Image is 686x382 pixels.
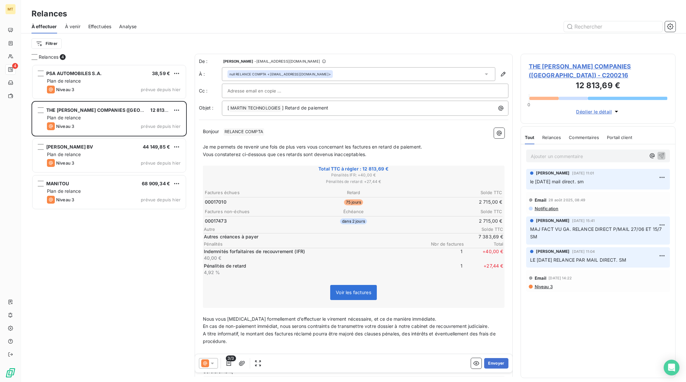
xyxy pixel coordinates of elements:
span: En cas de non-paiement immédiat, nous serons contraints de transmettre votre dossier à notre cabi... [203,323,489,329]
span: À venir [65,23,80,30]
p: Pénalités de retard [204,263,422,269]
span: 68 909,34 € [142,181,170,186]
span: ] Retard de paiement [282,105,329,111]
span: Autres créances à payer [204,233,463,240]
span: Analyse [119,23,137,30]
span: Voir les factures [336,290,371,295]
span: dans 2 jours [340,218,367,224]
th: Factures échues [204,189,304,196]
span: null RELANCE COMPTA [229,72,267,76]
span: Email [535,197,547,203]
span: Plan de relance [47,151,81,157]
p: 4,92 % [204,269,422,276]
span: Cordialement, [203,369,233,374]
span: [PERSON_NAME] BV [46,144,93,150]
input: Adresse email en copie ... [227,86,298,96]
th: Factures non-échues [204,208,304,215]
td: 2 715,00 € [404,217,503,225]
span: 44 149,85 € [143,144,170,150]
span: Commentaires [569,135,599,140]
img: Logo LeanPay [5,368,16,378]
span: [ [227,105,229,111]
span: Email [535,275,547,281]
span: Niveau 3 [56,160,74,166]
span: [DATE] 11:04 [572,250,595,253]
label: À : [199,71,222,77]
span: Niveau 3 [56,87,74,92]
span: Pénalités [204,241,425,247]
span: prévue depuis hier [141,87,181,92]
td: 2 715,00 € [404,198,503,206]
span: [PERSON_NAME] [223,59,253,63]
span: Objet : [199,105,214,111]
span: PSA AUTOMOBILES S.A. [46,70,102,76]
th: Solde TTC [404,189,503,196]
span: Plan de relance [47,188,81,194]
span: 1 [423,263,463,276]
span: Pénalités de retard : + 27,44 € [204,179,504,185]
span: prévue depuis hier [141,160,181,166]
span: 7 383,69 € [464,233,504,240]
span: Notification [534,206,559,211]
span: MARTIN TECHNOLOGIES [229,105,282,112]
span: Relances [39,54,58,60]
span: 4 [12,63,18,69]
span: Total TTC à régler : 12 813,69 € [204,166,504,172]
span: prévue depuis hier [141,197,181,202]
span: Total [464,241,504,247]
span: Effectuées [88,23,112,30]
span: Nbr de factures [425,241,464,247]
span: Niveau 3 [56,124,74,129]
span: - [EMAIL_ADDRESS][DOMAIN_NAME] [254,59,320,63]
span: Relances [542,135,561,140]
span: [DATE] 11:01 [572,171,594,175]
span: [PERSON_NAME] [536,249,570,254]
span: MANITOU [46,181,69,186]
span: LE [DATE] RELANCE PAR MAIL DIRECT. SM [530,257,627,263]
div: MT [5,4,16,14]
span: Pénalités IFR : + 40,00 € [204,172,504,178]
div: grid [32,64,187,382]
h3: 12 813,69 € [529,80,668,93]
span: Niveau 3 [56,197,74,202]
label: Cc : [199,88,222,94]
div: <[EMAIL_ADDRESS][DOMAIN_NAME]> [229,72,331,76]
span: Portail client [607,135,632,140]
span: Je me permets de revenir une fois de plus vers vous concernant les factures en retard de paiement. [203,144,422,150]
span: THE [PERSON_NAME] COMPANIES ([GEOGRAPHIC_DATA]) - C200216 [529,62,668,80]
th: Retard [304,189,403,196]
span: 75 jours [344,199,363,205]
span: Plan de relance [47,78,81,84]
span: Nous vous [MEDICAL_DATA] formellement d’effectuer le virement nécessaire, et ce de manière immédi... [203,316,437,322]
th: Échéance [304,208,403,215]
span: Bonjour [203,129,219,134]
span: [DATE] 15:41 [572,219,595,223]
span: 00017010 [205,199,226,205]
span: A titre informatif, le montant des factures réclamé pourra être majoré des clauses pénales, des i... [203,331,497,344]
span: Dans l’intérêt de tous, nous espérons que vous règlerez cette affaire au plus vite. [203,353,381,359]
span: [PERSON_NAME] [536,218,570,224]
span: 0 [527,102,530,107]
span: 38,59 € [152,70,170,76]
span: Niveau 3 [534,284,553,289]
p: 40,00 € [204,255,422,261]
th: Solde TTC [404,208,503,215]
span: 3/3 [226,355,236,361]
button: Filtrer [32,38,62,49]
div: Open Intercom Messenger [664,360,679,375]
input: Rechercher [564,21,662,32]
p: Indemnités forfaitaires de recouvrement (IFR) [204,248,422,255]
span: 1 [423,248,463,261]
span: 4 [60,54,66,60]
span: [PERSON_NAME] [536,170,570,176]
h3: Relances [32,8,67,20]
span: Autre [204,227,464,232]
span: MAJ FACT VU GA. RELANCE DIRECT P/MAIL 27/06 ET 15/7 SM [530,226,663,239]
span: Plan de relance [47,115,81,120]
span: 28 août 2025, 08:49 [548,198,585,202]
span: Vous constaterez ci-dessous que ces retards sont devenus inacceptables. [203,151,367,157]
span: le [DATE] mail direct. sm [530,179,584,184]
span: [DATE] 14:22 [548,276,572,280]
span: THE [PERSON_NAME] COMPANIES ([GEOGRAPHIC_DATA]) [46,107,179,113]
span: De : [199,58,222,65]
